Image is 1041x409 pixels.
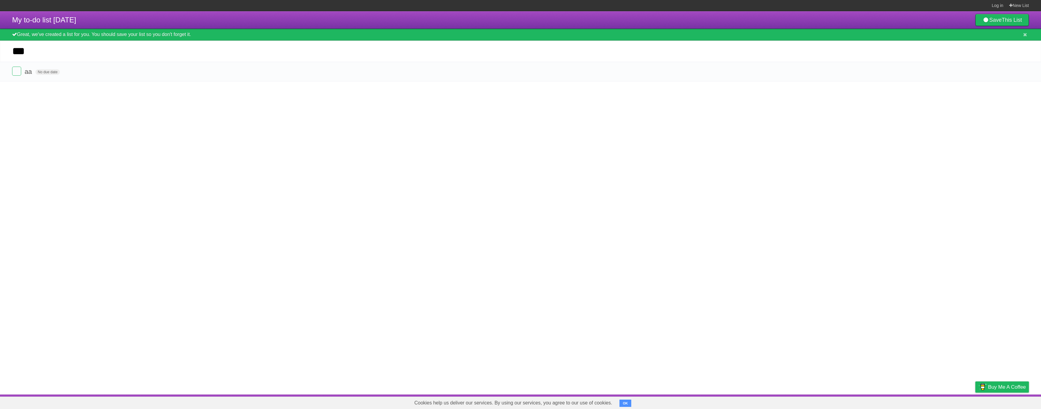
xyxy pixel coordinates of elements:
[1002,17,1022,23] b: This List
[991,396,1029,407] a: Suggest a feature
[12,67,21,76] label: Done
[947,396,960,407] a: Terms
[895,396,908,407] a: About
[408,397,618,409] span: Cookies help us deliver our services. By using our services, you agree to our use of cookies.
[975,381,1029,393] a: Buy me a coffee
[619,400,631,407] button: OK
[988,382,1026,392] span: Buy me a coffee
[978,382,987,392] img: Buy me a coffee
[12,16,76,24] span: My to-do list [DATE]
[915,396,939,407] a: Developers
[975,14,1029,26] a: SaveThis List
[25,68,33,75] span: aa
[967,396,983,407] a: Privacy
[35,69,60,75] span: No due date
